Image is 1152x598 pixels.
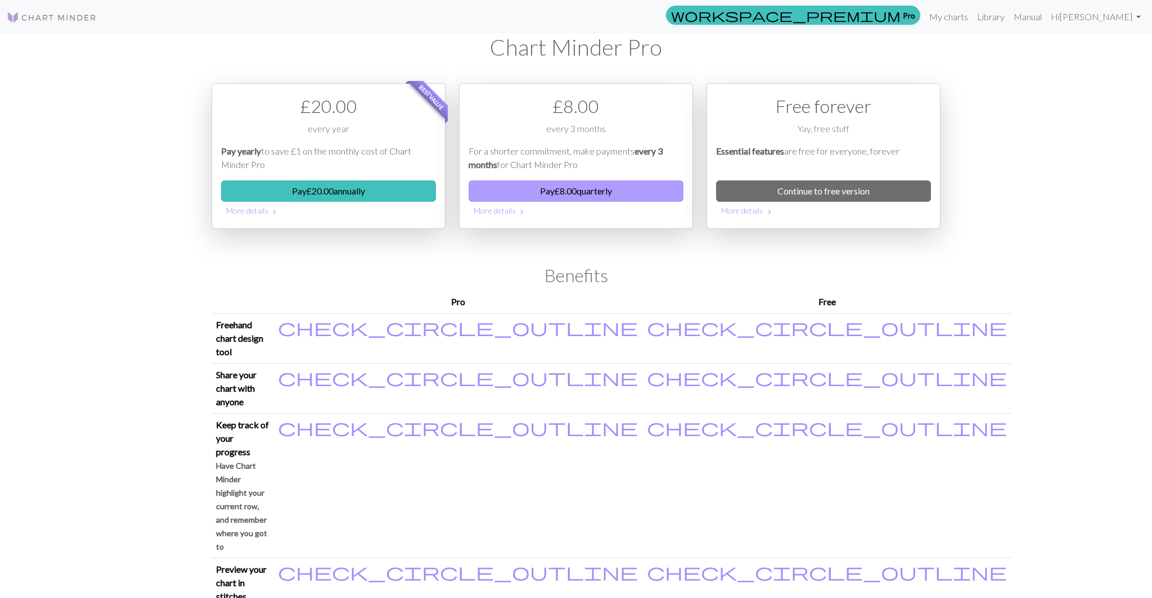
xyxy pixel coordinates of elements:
[221,93,436,120] div: £ 20.00
[273,291,642,314] th: Pro
[642,291,1011,314] th: Free
[216,461,267,551] small: Have Chart Minder highlight your current row, and remember where you got to
[278,316,638,338] span: check_circle_outline
[211,83,445,229] div: Payment option 1
[216,418,269,459] p: Keep track of your progress
[278,318,638,336] i: Included
[278,563,638,581] i: Included
[270,206,279,218] span: chevron_right
[647,316,1007,338] span: check_circle_outline
[278,418,638,436] i: Included
[221,122,436,144] div: every year
[706,83,940,229] div: Free option
[925,6,973,28] a: My charts
[647,418,1007,436] i: Included
[278,416,638,438] span: check_circle_outline
[221,202,436,219] button: More details
[647,368,1007,386] i: Included
[216,318,269,359] p: Freehand chart design tool
[647,318,1007,336] i: Included
[469,144,683,171] p: For a shorter commitment, make payments for Chart Minder Pro
[716,146,784,156] em: Essential features
[765,206,774,218] span: chevron_right
[469,180,683,202] button: Pay£8.00quarterly
[716,93,931,120] div: Free forever
[666,6,920,25] a: Pro
[647,561,1007,582] span: check_circle_outline
[408,74,456,121] span: Best value
[1046,6,1145,28] a: Hi[PERSON_NAME]
[216,368,269,409] p: Share your chart with anyone
[221,144,436,171] p: to save £1 on the monthly cost of Chart Minder Pro
[647,563,1007,581] i: Included
[7,11,97,24] img: Logo
[517,206,526,218] span: chevron_right
[716,202,931,219] button: More details
[671,7,901,23] span: workspace_premium
[973,6,1009,28] a: Library
[211,265,940,286] h2: Benefits
[459,83,693,229] div: Payment option 2
[647,416,1007,438] span: check_circle_outline
[221,180,436,202] button: Pay£20.00annually
[716,144,931,171] p: are free for everyone, forever
[716,180,931,202] a: Continue to free version
[278,366,638,388] span: check_circle_outline
[221,146,261,156] em: Pay yearly
[469,122,683,144] div: every 3 months
[469,202,683,219] button: More details
[1009,6,1046,28] a: Manual
[647,366,1007,388] span: check_circle_outline
[278,561,638,582] span: check_circle_outline
[716,122,931,144] div: Yay, free stuff
[469,93,683,120] div: £ 8.00
[278,368,638,386] i: Included
[211,34,940,61] h1: Chart Minder Pro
